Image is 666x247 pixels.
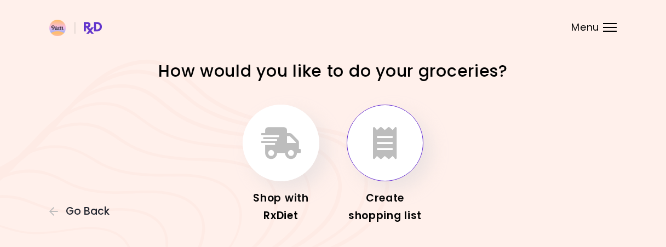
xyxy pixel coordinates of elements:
[571,22,599,32] span: Menu
[49,205,115,217] button: Go Back
[341,189,429,225] div: Create shopping list
[66,205,110,217] span: Go Back
[49,20,102,36] img: RxDiet
[141,60,525,82] h1: How would you like to do your groceries?
[237,189,325,225] div: Shop with RxDiet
